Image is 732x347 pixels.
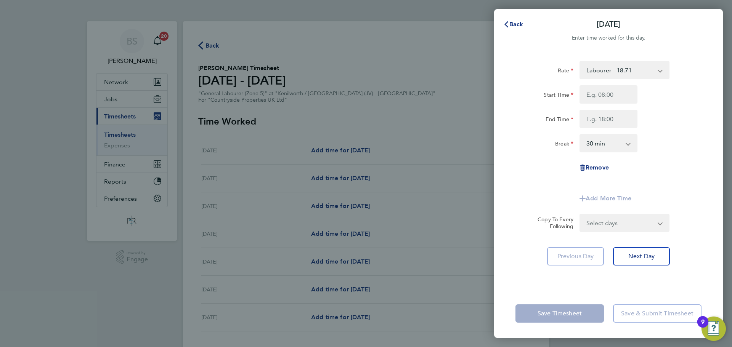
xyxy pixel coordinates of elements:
button: Back [496,17,531,32]
span: Remove [586,164,609,171]
label: Rate [558,67,573,76]
label: End Time [546,116,573,125]
span: Next Day [628,253,655,260]
label: Start Time [544,91,573,101]
input: E.g. 18:00 [579,110,637,128]
button: Remove [579,165,609,171]
div: Enter time worked for this day. [494,34,723,43]
label: Break [555,140,573,149]
div: 9 [701,322,705,332]
p: [DATE] [597,19,620,30]
span: Back [509,21,523,28]
input: E.g. 08:00 [579,85,637,104]
button: Open Resource Center, 9 new notifications [701,317,726,341]
button: Next Day [613,247,670,265]
label: Copy To Every Following [531,216,573,230]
